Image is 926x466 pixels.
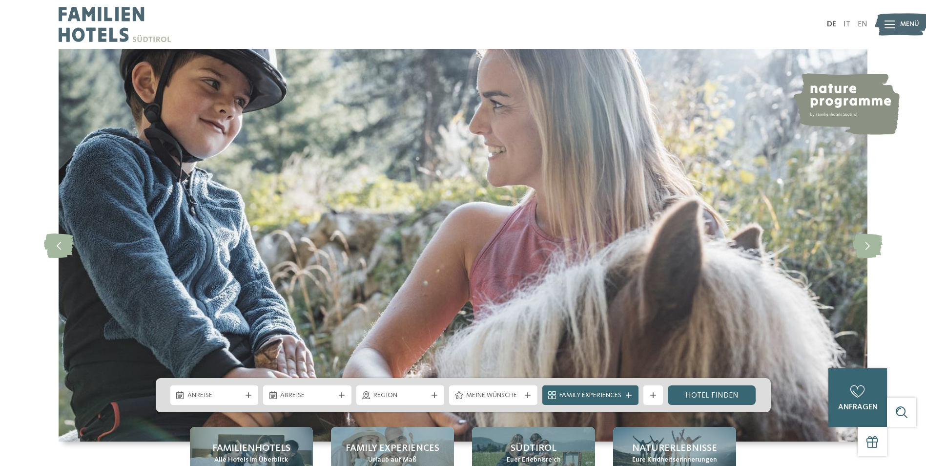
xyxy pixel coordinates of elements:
[668,385,756,405] a: Hotel finden
[280,391,334,401] span: Abreise
[373,391,428,401] span: Region
[838,403,878,411] span: anfragen
[214,455,288,465] span: Alle Hotels im Überblick
[368,455,416,465] span: Urlaub auf Maß
[346,442,439,455] span: Family Experiences
[828,368,887,427] a: anfragen
[858,21,867,28] a: EN
[59,49,867,442] img: Familienhotels Südtirol: The happy family places
[466,391,520,401] span: Meine Wünsche
[187,391,242,401] span: Anreise
[212,442,290,455] span: Familienhotels
[792,73,900,135] img: nature programme by Familienhotels Südtirol
[827,21,836,28] a: DE
[511,442,556,455] span: Südtirol
[632,455,717,465] span: Eure Kindheitserinnerungen
[900,20,919,29] span: Menü
[844,21,850,28] a: IT
[507,455,561,465] span: Euer Erlebnisreich
[632,442,717,455] span: Naturerlebnisse
[559,391,621,401] span: Family Experiences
